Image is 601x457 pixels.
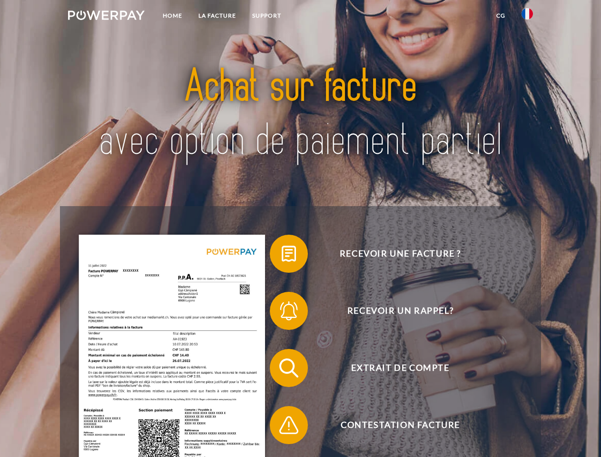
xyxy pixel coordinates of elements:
[270,235,517,273] button: Recevoir une facture ?
[270,292,517,330] button: Recevoir un rappel?
[270,406,517,444] button: Contestation Facture
[277,356,301,380] img: qb_search.svg
[68,10,145,20] img: logo-powerpay-white.svg
[277,242,301,266] img: qb_bill.svg
[284,235,517,273] span: Recevoir une facture ?
[244,7,289,24] a: Support
[155,7,190,24] a: Home
[91,46,510,182] img: title-powerpay_fr.svg
[284,349,517,387] span: Extrait de compte
[284,292,517,330] span: Recevoir un rappel?
[277,299,301,323] img: qb_bell.svg
[270,349,517,387] button: Extrait de compte
[277,413,301,437] img: qb_warning.svg
[522,8,533,20] img: fr
[488,7,513,24] a: CG
[284,406,517,444] span: Contestation Facture
[190,7,244,24] a: LA FACTURE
